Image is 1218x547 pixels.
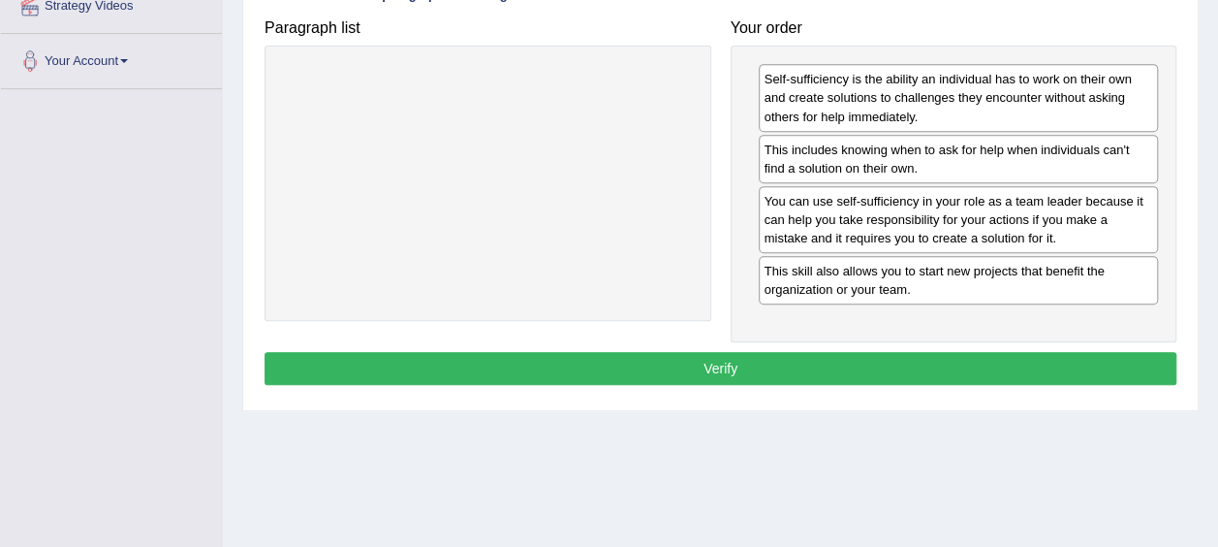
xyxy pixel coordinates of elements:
[731,19,1177,37] h4: Your order
[265,19,711,37] h4: Paragraph list
[265,352,1176,385] button: Verify
[759,64,1159,131] div: Self-sufficiency is the ability an individual has to work on their own and create solutions to ch...
[759,186,1159,253] div: You can use self-sufficiency in your role as a team leader because it can help you take responsib...
[759,256,1159,305] div: This skill also allows you to start new projects that benefit the organization or your team.
[1,34,222,82] a: Your Account
[759,135,1159,183] div: This includes knowing when to ask for help when individuals can't find a solution on their own.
